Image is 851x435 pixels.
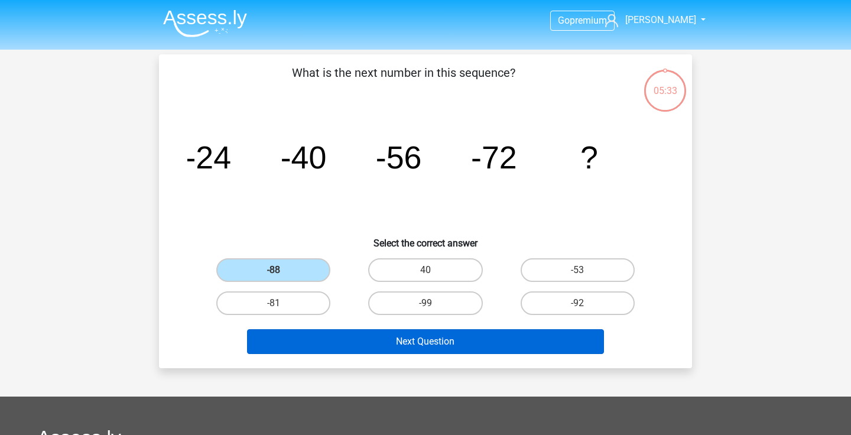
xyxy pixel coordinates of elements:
tspan: -56 [376,139,422,175]
p: What is the next number in this sequence? [178,64,629,99]
label: -53 [521,258,635,282]
label: -81 [216,291,330,315]
tspan: -40 [281,139,327,175]
a: [PERSON_NAME] [600,13,697,27]
label: -92 [521,291,635,315]
img: Assessly [163,9,247,37]
span: premium [570,15,607,26]
label: -99 [368,291,482,315]
span: Go [558,15,570,26]
button: Next Question [247,329,605,354]
label: 40 [368,258,482,282]
tspan: ? [580,139,598,175]
tspan: -72 [471,139,517,175]
tspan: -24 [185,139,231,175]
h6: Select the correct answer [178,228,673,249]
label: -88 [216,258,330,282]
div: 05:33 [643,69,687,98]
a: Gopremium [551,12,614,28]
span: [PERSON_NAME] [625,14,696,25]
